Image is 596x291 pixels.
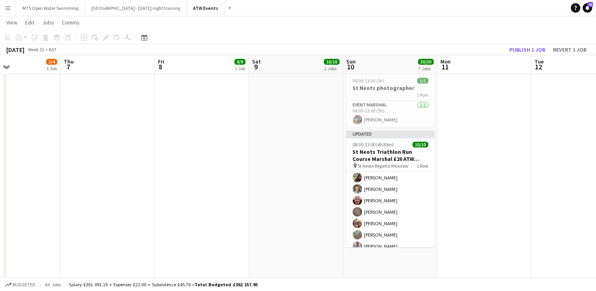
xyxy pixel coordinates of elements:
span: 1 Role [417,163,428,169]
span: St Neots Regatta Meadow [358,163,408,169]
span: Budgeted [13,282,35,287]
span: 08:30-13:00 (4h30m) [353,142,394,147]
app-card-role: Event Marshal10/1008:30-13:00 (4h30m)[PERSON_NAME][PERSON_NAME][PERSON_NAME][PERSON_NAME][PERSON_... [346,124,434,254]
button: [GEOGRAPHIC_DATA] - [DATE] night training [85,0,187,16]
app-job-card: 08:00-13:00 (5h)1/1St Neots photographer1 RoleEvent Marshal1/108:00-13:00 (5h)[PERSON_NAME] [346,73,434,127]
div: [DATE] [6,46,24,54]
span: Mon [440,58,451,65]
a: Jobs [39,17,57,28]
span: Tue [535,58,544,65]
span: 8 [157,62,164,71]
span: 75 [587,2,593,7]
span: All jobs [43,282,62,287]
span: 30/30 [418,59,434,65]
span: Comms [62,19,80,26]
a: Comms [59,17,83,28]
span: Fri [158,58,164,65]
span: 12 [533,62,544,71]
div: BST [49,47,57,52]
span: 1/1 [417,78,428,84]
span: 9/9 [234,59,245,65]
span: Jobs [42,19,54,26]
div: 1 Job [235,65,245,71]
span: 3/4 [46,59,57,65]
app-job-card: Updated08:30-13:00 (4h30m)10/10St Neots Triathlon Run Course Marshal £20 ATW credits per hour St ... [346,131,434,247]
button: MTS Open Water Swimming [16,0,85,16]
span: 11 [439,62,451,71]
div: Updated [346,131,434,137]
span: 10 [345,62,356,71]
span: 08:00-13:00 (5h) [353,78,384,84]
button: Revert 1 job [550,45,590,55]
span: 7 [63,62,74,71]
div: Salary £361 091.19 + Expenses £21.00 + Subsistence £45.76 = [69,282,258,287]
span: Week 32 [26,47,46,52]
div: 7 Jobs [418,65,433,71]
div: 2 Jobs [324,65,339,71]
button: Budgeted [4,280,37,289]
span: 10/10 [324,59,340,65]
app-card-role: Event Marshal1/108:00-13:00 (5h)[PERSON_NAME] [346,101,434,127]
a: Edit [22,17,37,28]
span: Sun [346,58,356,65]
span: Sat [252,58,261,65]
span: View [6,19,17,26]
span: Total Budgeted £361 157.95 [195,282,258,287]
button: ATW Events [187,0,225,16]
h3: St Neots Triathlon Run Course Marshal £20 ATW credits per hour [346,148,434,162]
button: Publish 1 job [506,45,548,55]
a: View [3,17,20,28]
span: 1 Role [417,92,428,98]
span: 10/10 [412,142,428,147]
span: 9 [251,62,261,71]
div: 1 Job [46,65,57,71]
span: Thu [64,58,74,65]
span: Edit [25,19,34,26]
a: 75 [583,3,592,13]
h3: St Neots photographer [346,84,434,91]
